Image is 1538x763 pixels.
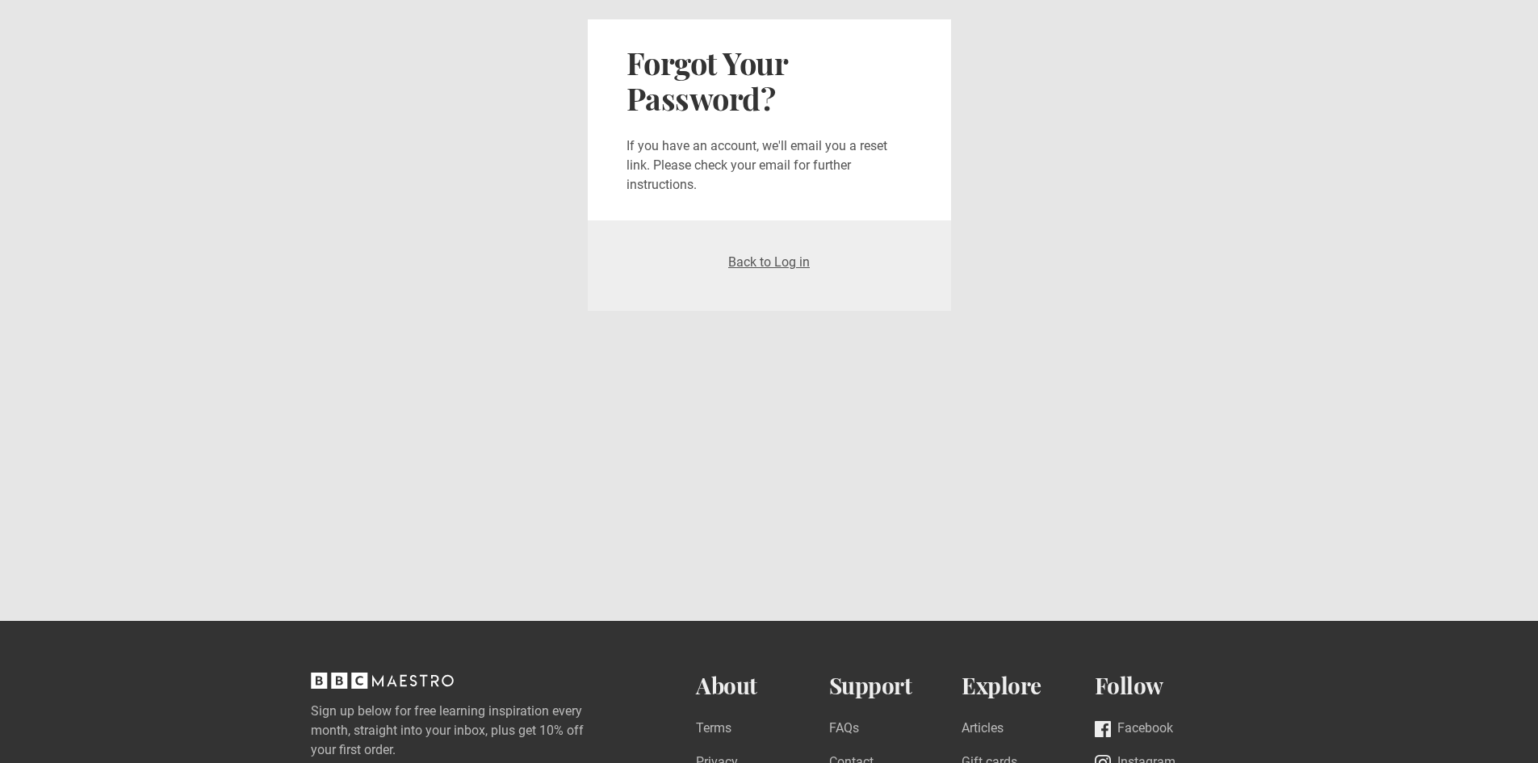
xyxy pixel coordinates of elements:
a: Back to Log in [728,254,810,270]
p: If you have an account, we'll email you a reset link. Please check your email for further instruc... [627,136,912,195]
a: Articles [962,719,1004,740]
h2: Support [829,673,962,699]
h2: About [696,673,829,699]
a: Terms [696,719,731,740]
a: Facebook [1095,719,1173,740]
h2: Forgot Your Password? [627,45,912,117]
svg: BBC Maestro, back to top [311,673,454,689]
label: Sign up below for free learning inspiration every month, straight into your inbox, plus get 10% o... [311,702,632,760]
a: BBC Maestro, back to top [311,678,454,694]
h2: Explore [962,673,1095,699]
h2: Follow [1095,673,1228,699]
a: FAQs [829,719,859,740]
